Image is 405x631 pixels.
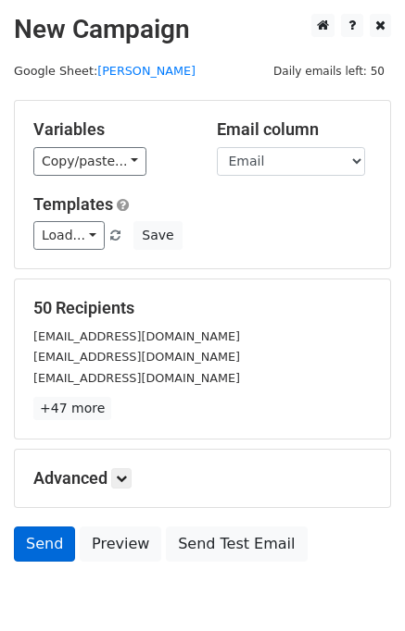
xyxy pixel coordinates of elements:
[33,468,372,489] h5: Advanced
[14,14,391,45] h2: New Campaign
[312,542,405,631] iframe: Chat Widget
[217,119,373,140] h5: Email column
[14,64,196,78] small: Google Sheet:
[33,329,240,343] small: [EMAIL_ADDRESS][DOMAIN_NAME]
[33,397,111,420] a: +47 more
[33,221,105,250] a: Load...
[33,371,240,385] small: [EMAIL_ADDRESS][DOMAIN_NAME]
[33,194,113,214] a: Templates
[133,221,182,250] button: Save
[33,119,189,140] h5: Variables
[97,64,196,78] a: [PERSON_NAME]
[166,526,307,562] a: Send Test Email
[33,298,372,318] h5: 50 Recipients
[33,350,240,364] small: [EMAIL_ADDRESS][DOMAIN_NAME]
[267,61,391,81] span: Daily emails left: 50
[80,526,161,562] a: Preview
[14,526,75,562] a: Send
[33,147,146,176] a: Copy/paste...
[267,64,391,78] a: Daily emails left: 50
